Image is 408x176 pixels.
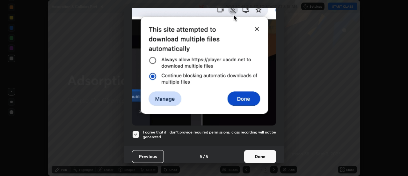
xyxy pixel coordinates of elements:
h4: 5 [200,153,202,160]
h5: I agree that if I don't provide required permissions, class recording will not be generated [143,130,276,140]
button: Previous [132,150,164,163]
h4: / [203,153,205,160]
h4: 5 [206,153,208,160]
button: Done [244,150,276,163]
